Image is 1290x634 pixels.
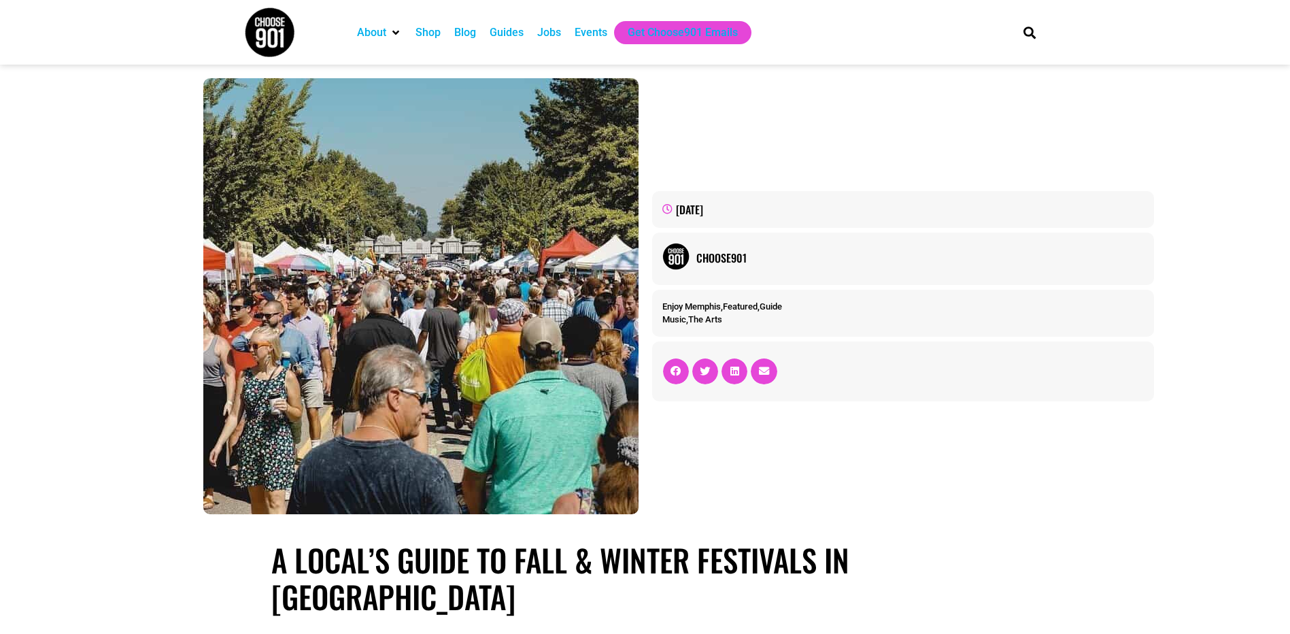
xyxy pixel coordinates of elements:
[692,358,718,384] div: Share on twitter
[760,301,782,312] a: Guide
[1018,21,1040,44] div: Search
[490,24,524,41] a: Guides
[415,24,441,41] a: Shop
[537,24,561,41] a: Jobs
[696,250,1144,266] a: Choose901
[662,301,782,312] span: , ,
[676,201,703,218] time: [DATE]
[575,24,607,41] a: Events
[722,358,747,384] div: Share on linkedin
[662,314,722,324] span: ,
[662,243,690,270] img: Picture of Choose901
[688,314,722,324] a: The Arts
[751,358,777,384] div: Share on email
[350,21,1000,44] nav: Main nav
[271,541,1018,615] h1: A Local’s Guide to Fall & Winter Festivals in [GEOGRAPHIC_DATA]
[662,314,686,324] a: Music
[350,21,409,44] div: About
[454,24,476,41] a: Blog
[663,358,689,384] div: Share on facebook
[628,24,738,41] a: Get Choose901 Emails
[357,24,386,41] a: About
[723,301,758,312] a: Featured
[662,301,721,312] a: Enjoy Memphis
